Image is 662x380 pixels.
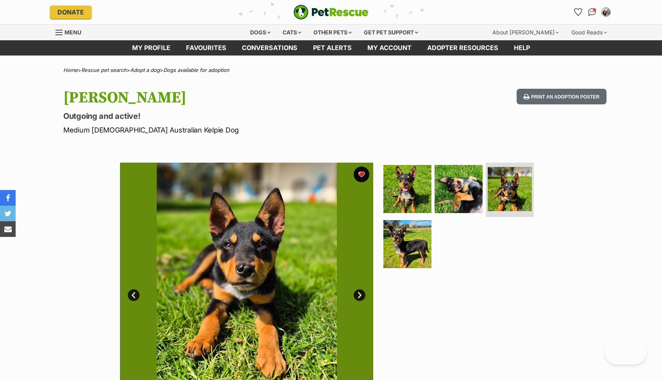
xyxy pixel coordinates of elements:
a: Adopt a dog [130,67,160,73]
a: Prev [128,289,140,301]
a: Dogs available for adoption [163,67,229,73]
a: Favourites [178,40,234,56]
a: PetRescue [293,5,369,20]
a: Rescue pet search [81,67,127,73]
iframe: Help Scout Beacon - Open [605,341,646,364]
span: Menu [64,29,81,36]
a: conversations [234,40,305,56]
div: Get pet support [358,25,424,40]
h1: [PERSON_NAME] [63,89,394,107]
p: Outgoing and active! [63,111,394,122]
p: Medium [DEMOGRAPHIC_DATA] Australian Kelpie Dog [63,125,394,135]
div: About [PERSON_NAME] [487,25,564,40]
button: Print an adoption poster [517,89,607,105]
a: Donate [50,5,92,19]
div: Cats [277,25,307,40]
img: chat-41dd97257d64d25036548639549fe6c8038ab92f7586957e7f3b1b290dea8141.svg [588,8,596,16]
img: Photo of Dean [383,220,431,268]
a: Adopter resources [419,40,506,56]
button: My account [600,6,612,18]
div: > > > [44,67,618,73]
a: Next [354,289,365,301]
a: Help [506,40,538,56]
img: Photo of Dean [488,167,532,211]
div: Dogs [245,25,276,40]
div: Good Reads [566,25,612,40]
ul: Account quick links [572,6,612,18]
a: My account [360,40,419,56]
a: Pet alerts [305,40,360,56]
img: Isa profile pic [602,8,610,16]
a: My profile [124,40,178,56]
a: Menu [55,25,87,39]
a: Conversations [586,6,598,18]
img: Photo of Dean [435,165,483,213]
div: Other pets [308,25,357,40]
img: logo-e224e6f780fb5917bec1dbf3a21bbac754714ae5b6737aabdf751b685950b380.svg [293,5,369,20]
a: Favourites [572,6,584,18]
a: Home [63,67,78,73]
button: favourite [354,167,369,182]
img: Photo of Dean [383,165,431,213]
